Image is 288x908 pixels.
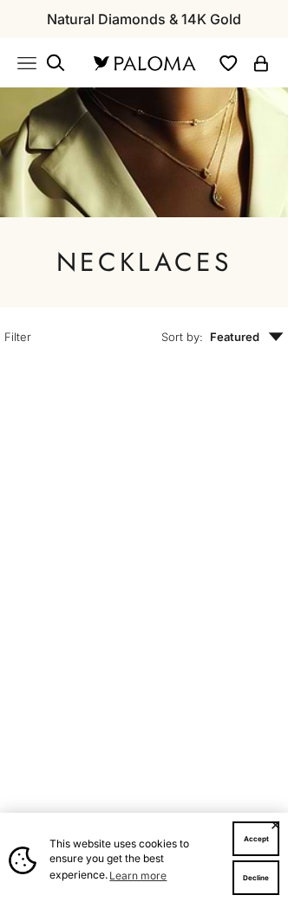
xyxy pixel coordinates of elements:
[47,8,241,30] p: Natural Diamonds & 14K Gold
[232,860,279,895] button: Decline
[144,307,284,356] button: Sort by: Featured
[108,866,169,885] a: Learn more
[17,53,73,74] nav: Primary navigation
[232,821,279,856] button: Accept
[270,820,281,830] button: Close
[161,328,203,345] span: Sort by:
[210,328,284,345] span: Featured
[4,307,144,356] button: Filter
[218,52,271,74] nav: Secondary navigation
[9,847,36,874] img: Cookie banner
[49,836,219,885] span: This website uses cookies to ensure you get the best experience.
[56,245,232,280] h1: Necklaces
